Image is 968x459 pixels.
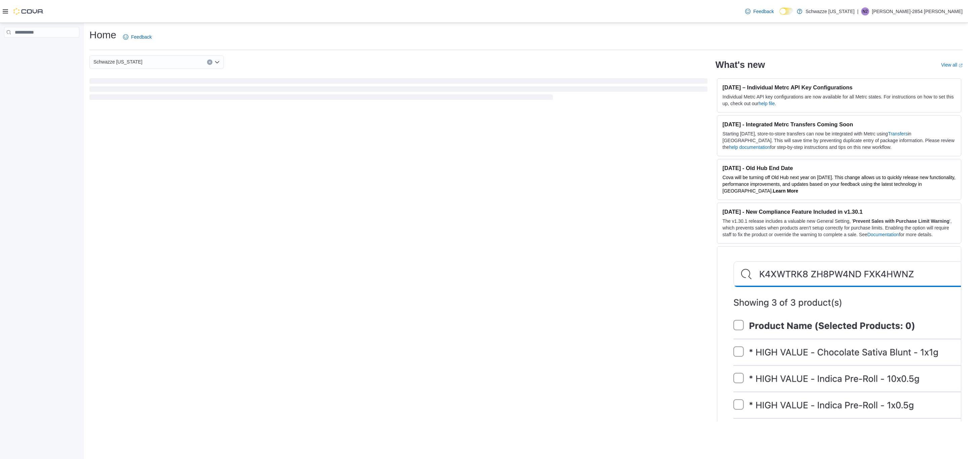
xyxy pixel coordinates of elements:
img: Cova [13,8,44,15]
input: Dark Mode [779,8,794,15]
span: N2 [862,7,868,15]
span: Cova will be turning off Old Hub next year on [DATE]. This change allows us to quickly release ne... [723,175,956,194]
p: Schwazze [US_STATE] [806,7,855,15]
svg: External link [959,64,963,68]
p: Starting [DATE], store-to-store transfers can now be integrated with Metrc using in [GEOGRAPHIC_D... [723,130,956,151]
div: Norberto-2854 Hernandez [861,7,869,15]
p: [PERSON_NAME]-2854 [PERSON_NAME] [872,7,963,15]
button: Open list of options [214,59,220,65]
h1: Home [89,28,116,42]
p: Individual Metrc API key configurations are now available for all Metrc states. For instructions ... [723,93,956,107]
h3: [DATE] - Integrated Metrc Transfers Coming Soon [723,121,956,128]
span: Feedback [753,8,774,15]
a: Transfers [888,131,908,136]
a: help file [759,101,775,106]
a: Feedback [120,30,154,44]
span: Loading [89,80,708,101]
strong: Prevent Sales with Purchase Limit Warning [853,218,950,224]
nav: Complex example [4,39,79,55]
h3: [DATE] – Individual Metrc API Key Configurations [723,84,956,91]
a: Feedback [742,5,776,18]
a: Learn More [773,188,798,194]
h3: [DATE] - Old Hub End Date [723,165,956,171]
p: | [857,7,858,15]
a: View allExternal link [941,62,963,68]
p: The v1.30.1 release includes a valuable new General Setting, ' ', which prevents sales when produ... [723,218,956,238]
span: Feedback [131,34,152,40]
a: help documentation [729,144,770,150]
h2: What's new [716,59,765,70]
span: Schwazze [US_STATE] [93,58,143,66]
h3: [DATE] - New Compliance Feature Included in v1.30.1 [723,208,956,215]
button: Clear input [207,59,212,65]
a: Documentation [867,232,899,237]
